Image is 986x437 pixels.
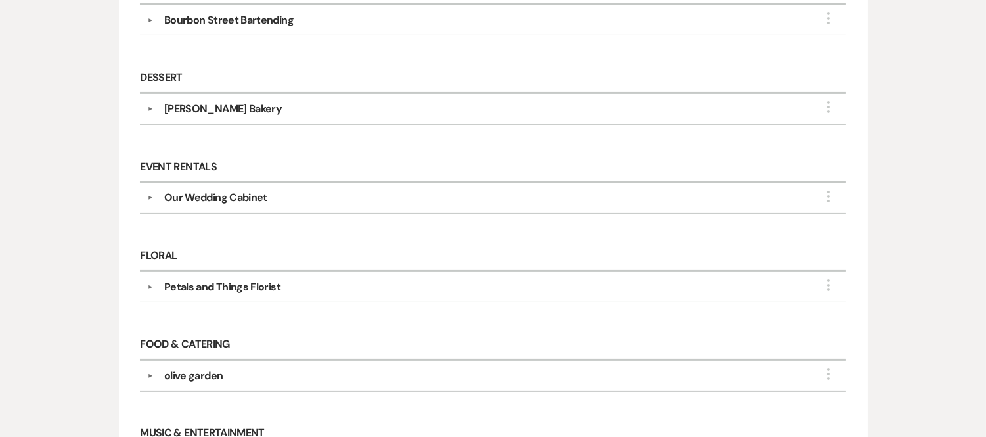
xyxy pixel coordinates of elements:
button: ▼ [143,106,158,112]
button: ▼ [143,17,158,24]
div: [PERSON_NAME] Bakery [164,101,282,117]
h6: Event Rentals [140,152,845,183]
h6: Food & Catering [140,330,845,361]
div: olive garden [164,368,223,384]
h6: Dessert [140,63,845,94]
button: ▼ [143,373,158,379]
div: Petals and Things Florist [164,279,280,295]
h6: Floral [140,241,845,272]
div: Bourbon Street Bartending [164,12,294,28]
button: ▼ [143,284,158,290]
button: ▼ [143,195,158,201]
div: Our Wedding Cabinet [164,190,267,206]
